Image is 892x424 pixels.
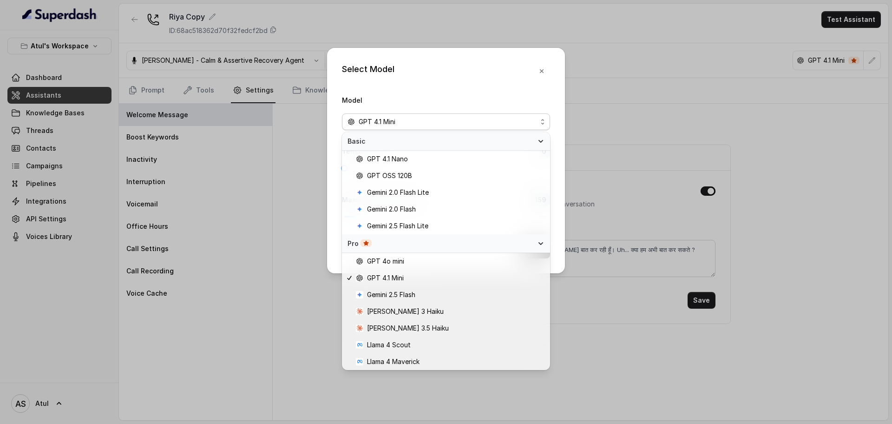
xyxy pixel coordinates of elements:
[367,220,428,232] span: Gemini 2.5 Flash Lite
[342,234,550,253] div: Pro
[356,274,363,282] svg: openai logo
[367,187,429,198] span: Gemini 2.0 Flash Lite
[367,339,411,351] span: Llama 4 Scout
[367,356,420,367] span: Llama 4 Maverick
[367,306,444,317] span: [PERSON_NAME] 3 Haiku
[367,323,449,334] span: [PERSON_NAME] 3.5 Haiku
[356,291,363,298] svg: google logo
[359,116,395,127] span: GPT 4.1 Mini
[367,289,415,300] span: Gemini 2.5 Flash
[348,137,533,146] span: Basic
[367,170,412,181] span: GPT OSS 120B
[348,239,533,248] div: Pro
[356,172,363,179] svg: openai logo
[348,118,355,126] svg: openai logo
[367,272,404,284] span: GPT 4.1 Mini
[356,258,363,265] svg: openai logo
[342,113,550,130] button: openai logoGPT 4.1 Mini
[342,132,550,151] div: Basic
[342,132,550,370] div: openai logoGPT 4.1 Mini
[367,153,408,165] span: GPT 4.1 Nano
[356,222,363,230] svg: google logo
[356,189,363,196] svg: google logo
[367,256,404,267] span: GPT 4o mini
[356,155,363,163] svg: openai logo
[356,205,363,213] svg: google logo
[367,204,416,215] span: Gemini 2.0 Flash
